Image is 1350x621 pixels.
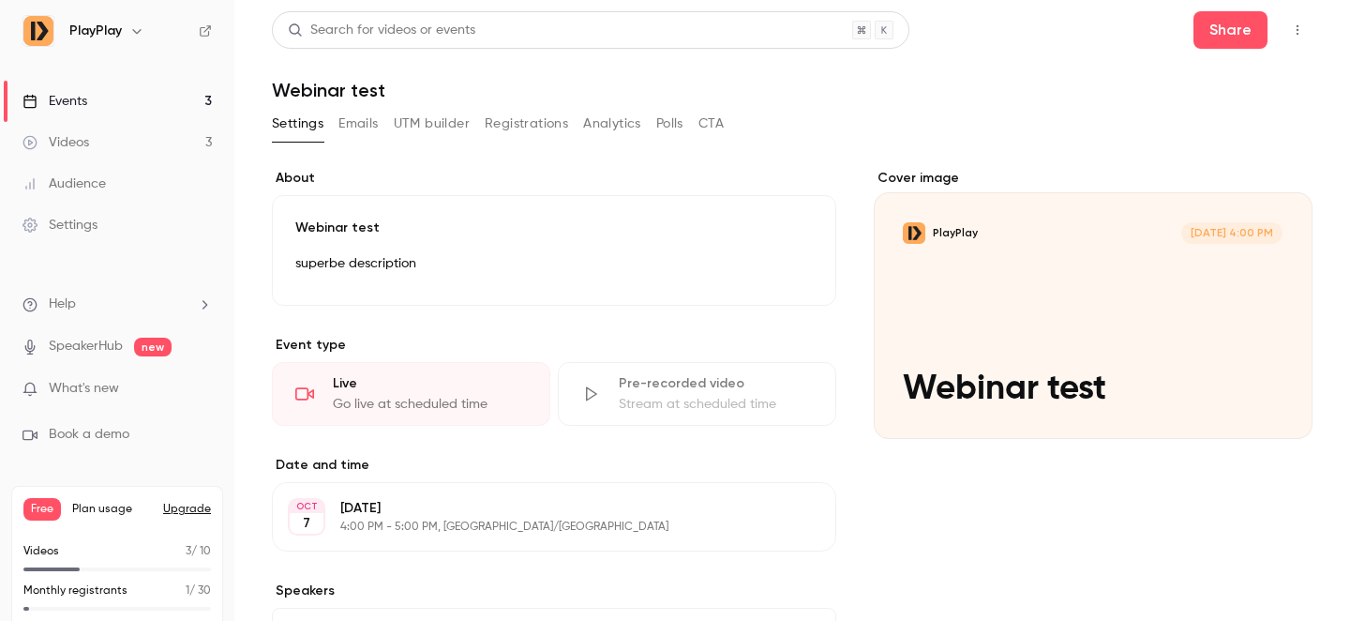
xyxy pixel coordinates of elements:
[485,109,568,139] button: Registrations
[558,362,836,426] div: Pre-recorded videoStream at scheduled time
[272,582,836,600] label: Speakers
[394,109,470,139] button: UTM builder
[49,337,123,356] a: SpeakerHub
[288,21,475,40] div: Search for videos or events
[22,133,89,152] div: Videos
[189,381,212,398] iframe: Noticeable Trigger
[340,499,737,518] p: [DATE]
[272,456,836,475] label: Date and time
[295,219,813,237] p: Webinar test
[272,169,836,188] label: About
[72,502,152,517] span: Plan usage
[874,169,1312,188] label: Cover image
[698,109,724,139] button: CTA
[583,109,641,139] button: Analytics
[295,252,813,275] p: superbe description
[49,379,119,399] span: What's new
[272,362,550,426] div: LiveGo live at scheduled time
[23,16,53,46] img: PlayPlay
[163,502,211,517] button: Upgrade
[49,295,76,314] span: Help
[1193,11,1267,49] button: Share
[186,546,191,557] span: 3
[23,583,127,599] p: Monthly registrants
[619,374,813,393] div: Pre-recorded video
[186,543,211,560] p: / 10
[22,92,87,111] div: Events
[656,109,683,139] button: Polls
[22,216,97,235] div: Settings
[134,338,172,356] span: new
[333,374,527,393] div: Live
[69,22,122,40] h6: PlayPlay
[272,109,323,139] button: Settings
[186,585,189,597] span: 1
[22,174,106,193] div: Audience
[272,336,836,355] p: Event type
[186,583,211,599] p: / 30
[333,395,527,414] div: Go live at scheduled time
[49,425,129,445] span: Book a demo
[338,109,378,139] button: Emails
[340,520,737,535] p: 4:00 PM - 5:00 PM, [GEOGRAPHIC_DATA]/[GEOGRAPHIC_DATA]
[22,295,212,314] li: help-dropdown-opener
[303,514,310,533] p: 7
[619,395,813,414] div: Stream at scheduled time
[874,169,1312,439] section: Cover image
[23,498,61,521] span: Free
[272,79,1312,101] h1: Webinar test
[290,500,323,513] div: OCT
[23,543,59,560] p: Videos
